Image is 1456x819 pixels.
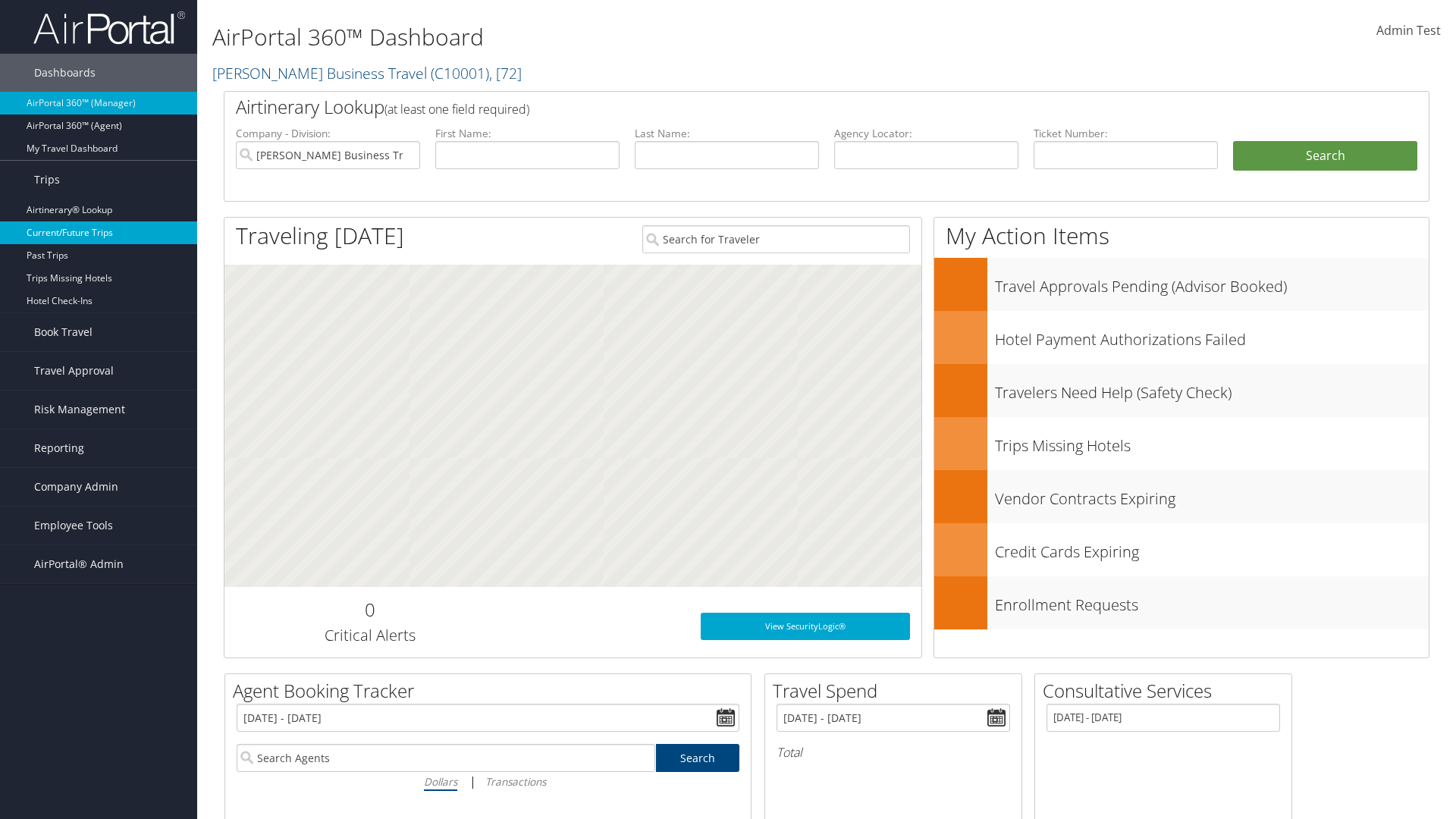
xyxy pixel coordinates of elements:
a: Travel Approvals Pending (Advisor Booked) [934,258,1429,311]
span: Trips [34,161,60,199]
i: Dollars [424,774,457,789]
a: [PERSON_NAME] Business Travel [212,63,522,83]
h2: Travel Spend [773,678,1021,704]
button: Search [1233,141,1417,171]
a: Enrollment Requests [934,576,1429,629]
h2: Consultative Services [1043,678,1291,704]
span: , [ 72 ] [489,63,522,83]
h6: Total [777,744,1010,761]
a: Hotel Payment Authorizations Failed [934,311,1429,364]
h2: 0 [236,597,504,623]
a: View SecurityLogic® [701,613,910,640]
input: Search Agents [237,744,655,772]
a: Credit Cards Expiring [934,523,1429,576]
span: Book Travel [34,313,93,351]
a: Trips Missing Hotels [934,417,1429,470]
h1: My Action Items [934,220,1429,252]
label: Company - Division: [236,126,420,141]
h3: Critical Alerts [236,625,504,646]
img: airportal-logo.png [33,10,185,45]
input: Search for Traveler [642,225,910,253]
span: ( C10001 ) [431,63,489,83]
a: Travelers Need Help (Safety Check) [934,364,1429,417]
h2: Airtinerary Lookup [236,94,1317,120]
span: Admin Test [1376,22,1441,39]
h3: Travelers Need Help (Safety Check) [995,375,1429,403]
h2: Agent Booking Tracker [233,678,751,704]
a: Admin Test [1376,8,1441,55]
h1: AirPortal 360™ Dashboard [212,21,1031,53]
span: (at least one field required) [384,101,529,118]
h3: Trips Missing Hotels [995,428,1429,457]
h1: Traveling [DATE] [236,220,404,252]
label: Ticket Number: [1034,126,1218,141]
h3: Travel Approvals Pending (Advisor Booked) [995,268,1429,297]
i: Transactions [485,774,546,789]
span: AirPortal® Admin [34,545,124,583]
span: Reporting [34,429,84,467]
h3: Vendor Contracts Expiring [995,481,1429,510]
a: Vendor Contracts Expiring [934,470,1429,523]
h3: Enrollment Requests [995,587,1429,616]
label: Last Name: [635,126,819,141]
label: Agency Locator: [834,126,1018,141]
span: Travel Approval [34,352,114,390]
span: Employee Tools [34,507,113,544]
div: | [237,772,739,791]
span: Company Admin [34,468,118,506]
span: Dashboards [34,54,96,92]
h3: Credit Cards Expiring [995,534,1429,563]
label: First Name: [435,126,620,141]
h3: Hotel Payment Authorizations Failed [995,322,1429,350]
a: Search [656,744,740,772]
span: Risk Management [34,391,125,428]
